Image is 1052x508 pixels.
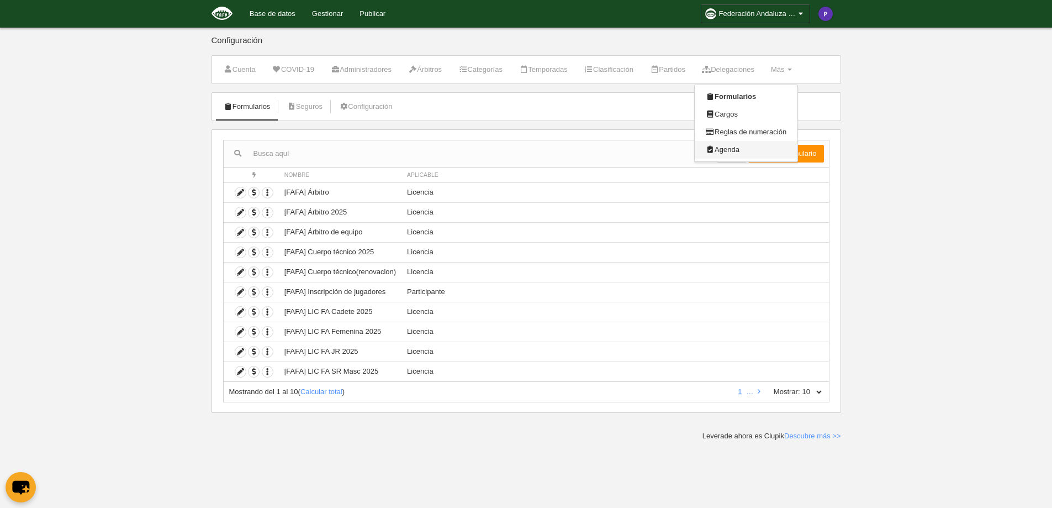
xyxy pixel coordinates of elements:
[818,7,833,21] img: c2l6ZT0zMHgzMCZmcz05JnRleHQ9UCZiZz01ZTM1YjE%3D.png
[695,123,797,141] a: Reglas de numeración
[452,61,509,78] a: Categorías
[212,7,232,20] img: Federación Andaluza de Fútbol Americano
[784,432,841,440] a: Descubre más >>
[279,322,401,342] td: [FAFA] LIC FA Femenina 2025
[696,61,760,78] a: Delegaciones
[401,302,828,322] td: Licencia
[765,61,798,78] a: Más
[401,362,828,381] td: Licencia
[763,387,800,397] label: Mostrar:
[218,98,277,115] a: Formularios
[401,182,828,202] td: Licencia
[325,61,398,78] a: Administradores
[279,222,401,242] td: [FAFA] Árbitro de equipo
[6,472,36,502] button: chat-button
[513,61,574,78] a: Temporadas
[218,61,262,78] a: Cuenta
[702,431,841,441] div: Leverade ahora es Clupik
[695,88,797,106] a: Formularios
[644,61,691,78] a: Partidos
[212,36,841,55] div: Configuración
[279,302,401,322] td: [FAFA] LIC FA Cadete 2025
[401,322,828,342] td: Licencia
[771,65,785,74] span: Más
[402,61,448,78] a: Árbitros
[333,98,398,115] a: Configuración
[279,202,401,222] td: [FAFA] Árbitro 2025
[279,182,401,202] td: [FAFA] Árbitro
[705,8,716,19] img: OaPSKd2Ae47e.30x30.jpg
[224,145,717,162] input: Busca aquí
[701,4,810,23] a: Federación Andaluza de Fútbol Americano
[407,172,438,178] span: Aplicable
[279,362,401,381] td: [FAFA] LIC FA SR Masc 2025
[401,262,828,282] td: Licencia
[401,282,828,302] td: Participante
[300,387,342,396] a: Calcular total
[266,61,320,78] a: COVID-19
[229,387,731,397] div: ( )
[229,387,298,396] span: Mostrando del 1 al 10
[695,106,797,123] a: Cargos
[279,262,401,282] td: [FAFA] Cuerpo técnico(renovacion)
[284,172,310,178] span: Nombre
[695,141,797,159] a: Agenda
[719,8,796,19] span: Federación Andaluza de Fútbol Americano
[281,98,329,115] a: Seguros
[279,242,401,262] td: [FAFA] Cuerpo técnico 2025
[401,222,828,242] td: Licencia
[279,342,401,362] td: [FAFA] LIC FA JR 2025
[401,242,828,262] td: Licencia
[746,387,753,397] li: …
[401,342,828,362] td: Licencia
[736,387,744,396] a: 1
[578,61,639,78] a: Clasificación
[279,282,401,302] td: [FAFA] Inscripción de jugadores
[401,202,828,222] td: Licencia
